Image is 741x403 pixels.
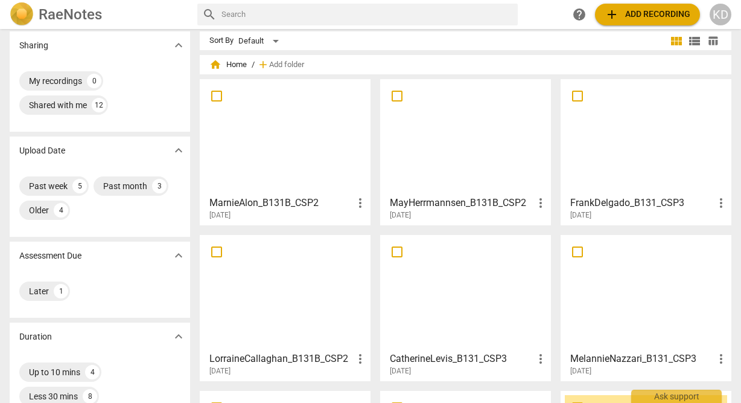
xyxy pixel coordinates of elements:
[390,196,533,210] h3: MayHerrmannsen_B131B_CSP2
[209,210,231,221] span: [DATE]
[565,239,727,376] a: MelannieNazzari_B131_CSP3[DATE]
[170,327,188,346] button: Show more
[209,36,234,45] div: Sort By
[570,196,714,210] h3: FrankDelgado_B131_CSP3
[707,35,719,47] span: table_chart
[72,179,87,193] div: 5
[103,180,147,192] div: Past month
[19,330,52,343] p: Duration
[565,83,727,220] a: FrankDelgado_B131_CSP3[DATE]
[384,83,547,220] a: MayHerrmannsen_B131B_CSP2[DATE]
[704,32,722,50] button: Table view
[669,34,684,48] span: view_module
[533,352,548,366] span: more_vert
[238,31,283,51] div: Default
[714,352,728,366] span: more_vert
[595,4,700,25] button: Upload
[570,366,591,376] span: [DATE]
[85,365,100,379] div: 4
[171,143,186,158] span: expand_more
[170,141,188,160] button: Show more
[204,83,366,220] a: MarnieAlon_B131B_CSP2[DATE]
[19,250,81,262] p: Assessment Due
[204,239,366,376] a: LorraineCallaghan_B131B_CSP2[DATE]
[257,59,269,71] span: add
[19,144,65,157] p: Upload Date
[209,59,247,71] span: Home
[570,352,714,366] h3: MelannieNazzari_B131_CSP3
[54,284,68,298] div: 1
[269,60,304,69] span: Add folder
[10,2,34,27] img: Logo
[685,32,704,50] button: List view
[384,239,547,376] a: CatherineLevis_B131_CSP3[DATE]
[29,390,78,402] div: Less 30 mins
[87,74,101,88] div: 0
[209,196,353,210] h3: MarnieAlon_B131B_CSP2
[390,210,411,221] span: [DATE]
[390,366,411,376] span: [DATE]
[152,179,167,193] div: 3
[29,285,49,297] div: Later
[170,36,188,54] button: Show more
[353,196,367,210] span: more_vert
[605,7,619,22] span: add
[171,38,186,53] span: expand_more
[29,366,80,378] div: Up to 10 mins
[171,248,186,263] span: expand_more
[29,75,82,87] div: My recordings
[29,204,49,216] div: Older
[54,203,68,218] div: 4
[29,99,87,111] div: Shared with me
[667,32,685,50] button: Tile view
[19,39,48,52] p: Sharing
[221,5,513,24] input: Search
[353,352,367,366] span: more_vert
[631,390,722,403] div: Ask support
[605,7,690,22] span: Add recording
[572,7,587,22] span: help
[202,7,217,22] span: search
[171,329,186,344] span: expand_more
[570,210,591,221] span: [DATE]
[170,247,188,265] button: Show more
[10,2,188,27] a: LogoRaeNotes
[390,352,533,366] h3: CatherineLevis_B131_CSP3
[687,34,702,48] span: view_list
[533,196,548,210] span: more_vert
[714,196,728,210] span: more_vert
[209,352,353,366] h3: LorraineCallaghan_B131B_CSP2
[252,60,255,69] span: /
[39,6,102,23] h2: RaeNotes
[209,59,221,71] span: home
[568,4,590,25] a: Help
[92,98,106,112] div: 12
[29,180,68,192] div: Past week
[209,366,231,376] span: [DATE]
[710,4,731,25] button: KD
